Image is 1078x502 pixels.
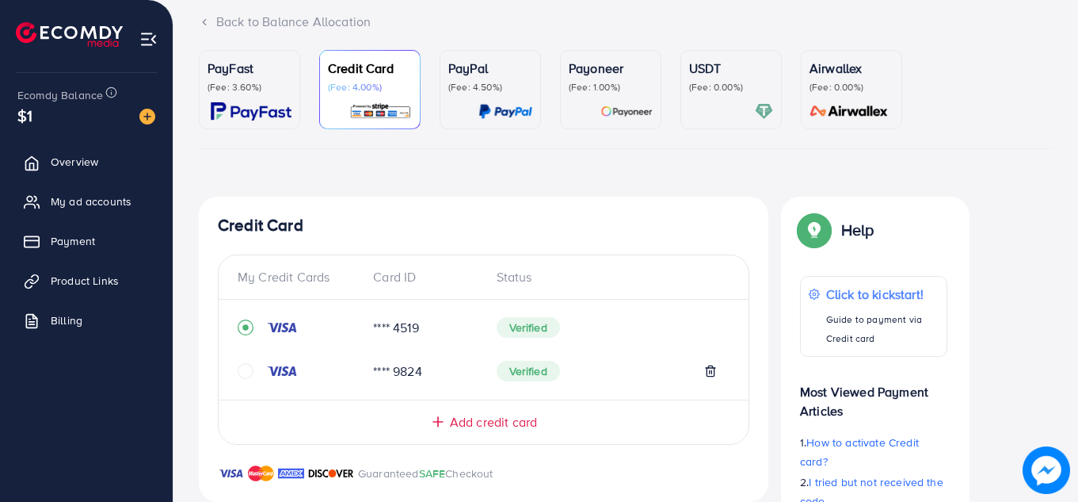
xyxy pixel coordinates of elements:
[266,321,298,334] img: credit
[800,216,828,244] img: Popup guide
[218,464,244,483] img: brand
[12,265,161,297] a: Product Links
[800,433,947,471] p: 1.
[51,194,131,209] span: My ad accounts
[248,464,274,483] img: brand
[12,305,161,336] a: Billing
[17,104,32,127] span: $1
[51,273,119,289] span: Product Links
[484,268,730,286] div: Status
[841,220,874,240] p: Help
[51,154,98,170] span: Overview
[238,320,253,335] svg: record circle
[211,102,291,121] img: card
[266,365,298,377] img: credit
[328,59,412,78] p: Credit Card
[238,363,253,379] svg: circle
[218,216,749,236] h4: Credit Card
[12,186,161,217] a: My ad accounts
[755,102,773,121] img: card
[199,13,1053,31] div: Back to Balance Allocation
[809,81,893,94] p: (Fee: 0.00%)
[826,310,939,348] p: Guide to payment via Credit card
[448,81,532,94] p: (Fee: 4.50%)
[51,312,82,328] span: Billing
[809,59,893,78] p: Airwallex
[805,102,893,121] img: card
[600,102,653,121] img: card
[17,87,103,103] span: Ecomdy Balance
[450,413,537,431] span: Add credit card
[448,59,532,78] p: PayPal
[497,361,560,381] span: Verified
[328,81,412,94] p: (Fee: 4.00%)
[16,22,123,47] img: logo
[800,370,947,420] p: Most Viewed Payment Articles
[360,268,483,286] div: Card ID
[419,466,446,481] span: SAFE
[826,285,939,304] p: Click to kickstart!
[689,59,773,78] p: USDT
[208,59,291,78] p: PayFast
[569,81,653,94] p: (Fee: 1.00%)
[349,102,412,121] img: card
[139,109,155,125] img: image
[497,317,560,338] span: Verified
[278,464,304,483] img: brand
[308,464,354,483] img: brand
[12,146,161,178] a: Overview
[800,435,919,469] span: How to activate Credit card?
[51,233,95,249] span: Payment
[358,464,493,483] p: Guaranteed Checkout
[208,81,291,94] p: (Fee: 3.60%)
[238,268,360,286] div: My Credit Cards
[139,30,158,48] img: menu
[12,225,161,257] a: Payment
[478,102,532,121] img: card
[569,59,653,78] p: Payoneer
[1023,446,1070,494] img: image
[689,81,773,94] p: (Fee: 0.00%)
